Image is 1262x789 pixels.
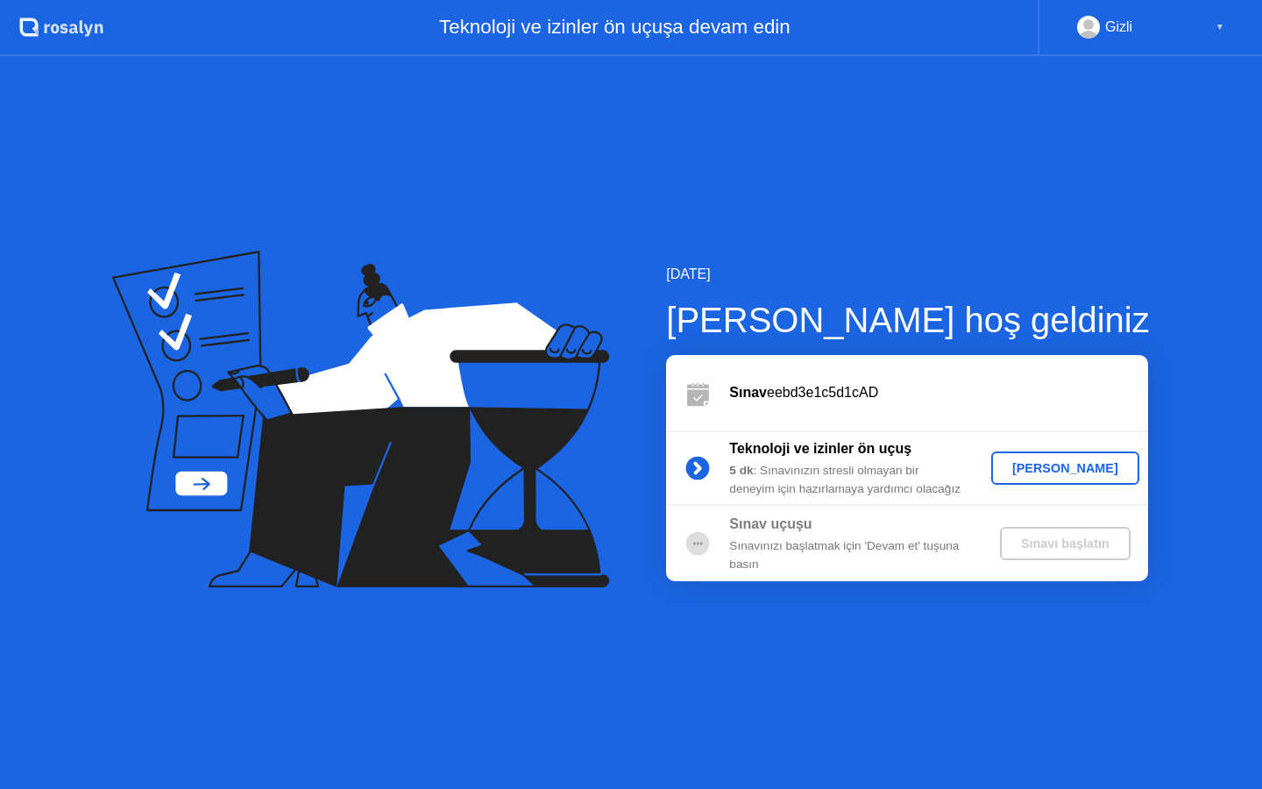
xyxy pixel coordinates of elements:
b: 5 dk [729,464,753,477]
button: Sınavı başlatın [1000,527,1131,560]
div: Gizli [1105,16,1132,39]
div: Sınavı başlatın [1007,537,1124,551]
div: [PERSON_NAME] hoş geldiniz [666,294,1149,346]
div: eebd3e1c5d1cAD [729,382,1148,403]
b: Sınav [729,385,767,400]
div: [DATE] [666,264,1149,285]
div: Sınavınızı başlatmak için 'Devam et' tuşuna basın [729,537,982,573]
b: Teknoloji ve izinler ön uçuş [729,441,911,456]
div: : Sınavınızın stresli olmayan bir deneyim için hazırlamaya yardımcı olacağız [729,462,982,498]
div: ▼ [1216,16,1224,39]
b: Sınav uçuşu [729,516,812,531]
button: [PERSON_NAME] [991,451,1139,485]
div: [PERSON_NAME] [998,461,1132,475]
